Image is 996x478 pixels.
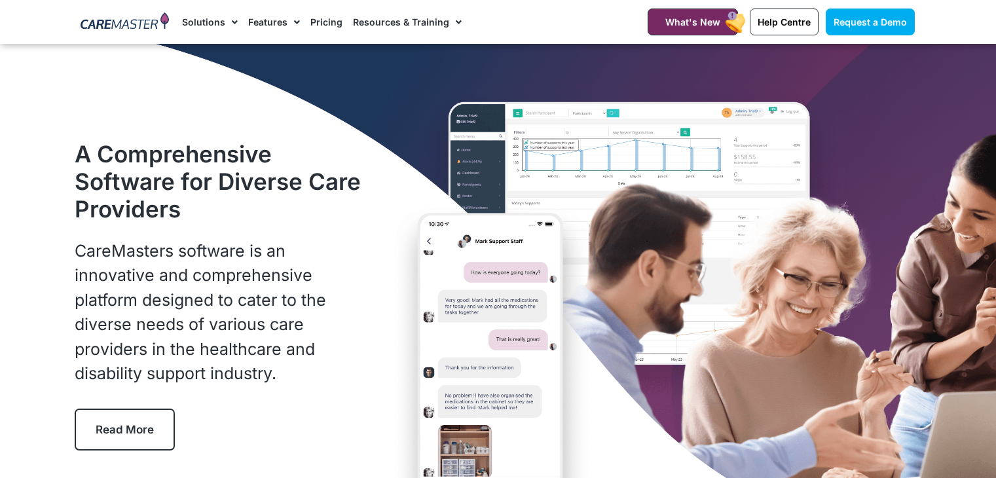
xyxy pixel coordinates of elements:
span: What's New [665,16,720,28]
a: What's New [648,9,738,35]
h1: A Comprehensive Software for Diverse Care Providers [75,140,369,223]
img: CareMaster Logo [81,12,169,32]
a: Request a Demo [826,9,915,35]
span: Help Centre [758,16,811,28]
span: Request a Demo [834,16,907,28]
span: Read More [96,423,154,436]
p: CareMasters software is an innovative and comprehensive platform designed to cater to the diverse... [75,239,369,386]
a: Help Centre [750,9,819,35]
a: Read More [75,409,175,450]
